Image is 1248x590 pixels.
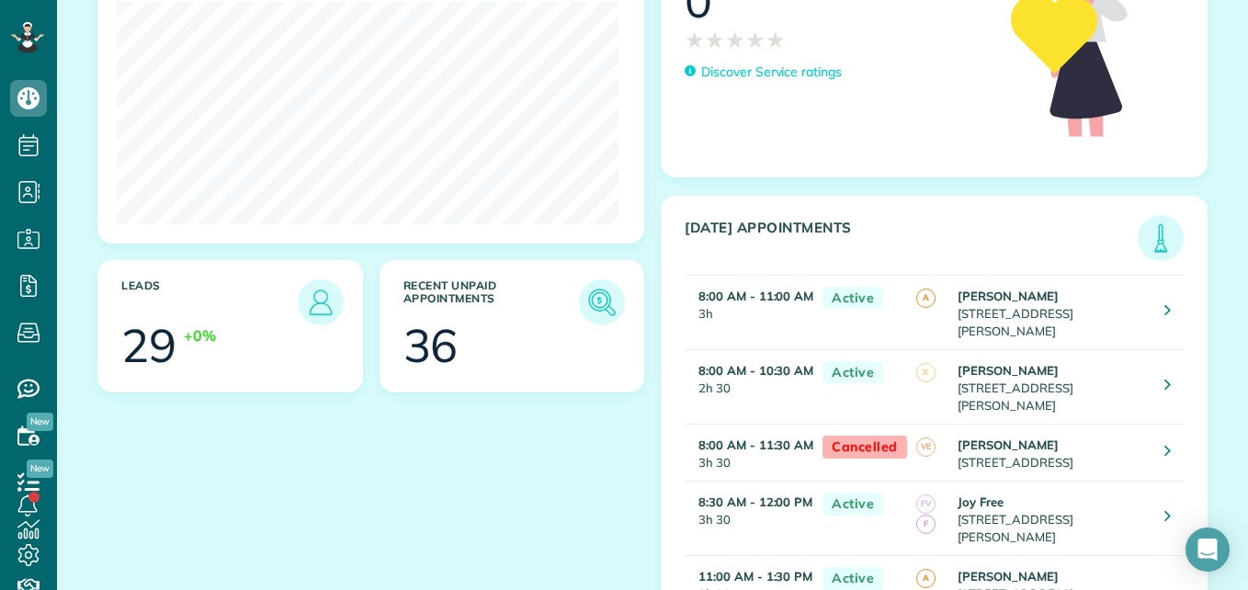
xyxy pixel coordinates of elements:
[705,24,725,56] span: ★
[958,289,1059,303] strong: [PERSON_NAME]
[766,24,786,56] span: ★
[302,284,339,321] img: icon_leads-1bed01f49abd5b7fead27621c3d59655bb73ed531f8eeb49469d10e621d6b896.png
[958,494,1004,509] strong: Joy Free
[698,569,812,584] strong: 11:00 AM - 1:30 PM
[958,569,1059,584] strong: [PERSON_NAME]
[916,569,936,588] span: A
[27,413,53,431] span: New
[121,279,298,325] h3: Leads
[698,289,813,303] strong: 8:00 AM - 11:00 AM
[685,220,1138,261] h3: [DATE] Appointments
[725,24,745,56] span: ★
[745,24,766,56] span: ★
[1186,528,1230,572] div: Open Intercom Messenger
[953,275,1151,349] td: [STREET_ADDRESS][PERSON_NAME]
[685,275,813,349] td: 3h
[916,289,936,308] span: A
[685,62,842,82] a: Discover Service ratings
[823,493,883,516] span: Active
[403,279,580,325] h3: Recent unpaid appointments
[823,287,883,310] span: Active
[953,482,1151,556] td: [STREET_ADDRESS][PERSON_NAME]
[184,325,216,346] div: +0%
[916,494,936,514] span: FV
[685,24,705,56] span: ★
[698,363,813,378] strong: 8:00 AM - 10:30 AM
[953,349,1151,424] td: [STREET_ADDRESS][PERSON_NAME]
[1142,220,1179,256] img: icon_todays_appointments-901f7ab196bb0bea1936b74009e4eb5ffbc2d2711fa7634e0d609ed5ef32b18b.png
[823,361,883,384] span: Active
[584,284,620,321] img: icon_unpaid_appointments-47b8ce3997adf2238b356f14209ab4cced10bd1f174958f3ca8f1d0dd7fffeee.png
[916,363,936,382] span: X
[685,425,813,482] td: 3h 30
[823,567,883,590] span: Active
[916,437,936,457] span: VE
[27,460,53,478] span: New
[916,515,936,534] span: F
[121,323,176,369] div: 29
[698,494,812,509] strong: 8:30 AM - 12:00 PM
[701,62,842,82] p: Discover Service ratings
[403,323,459,369] div: 36
[823,436,907,459] span: Cancelled
[958,363,1059,378] strong: [PERSON_NAME]
[698,437,813,452] strong: 8:00 AM - 11:30 AM
[685,482,813,556] td: 3h 30
[953,425,1151,482] td: [STREET_ADDRESS]
[685,349,813,424] td: 2h 30
[958,437,1059,452] strong: [PERSON_NAME]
